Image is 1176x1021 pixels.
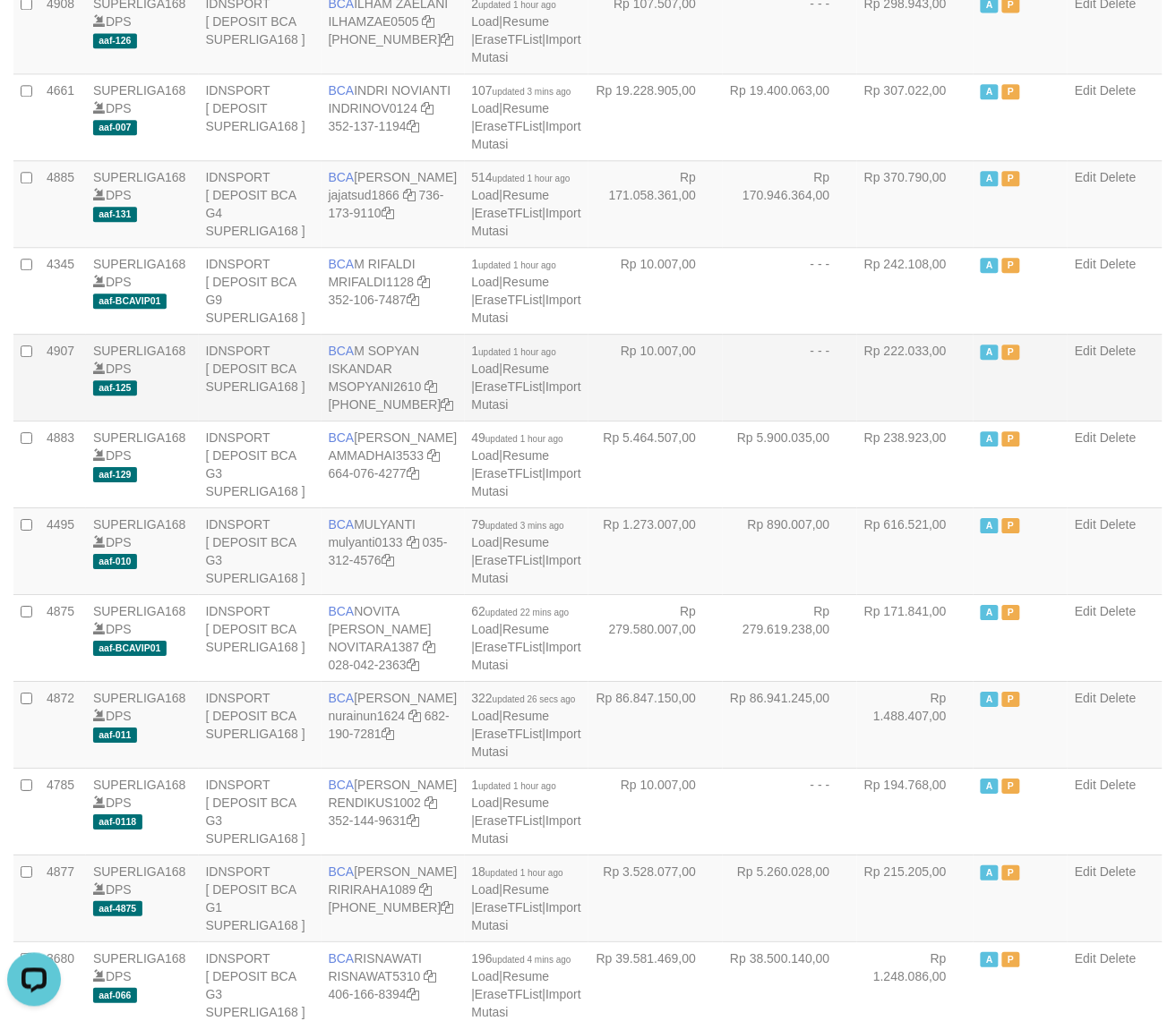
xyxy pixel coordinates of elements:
[472,951,581,1019] span: | | |
[857,421,974,507] td: Rp 238.923,00
[472,448,500,463] a: Load
[723,247,856,334] td: - - -
[472,864,581,932] span: | | |
[1075,604,1096,618] a: Edit
[472,275,500,289] a: Load
[472,604,570,618] span: 62
[502,275,549,289] a: Resume
[93,120,137,135] span: aaf-007
[329,257,355,271] span: BCA
[199,421,322,507] td: IDNSPORT [ DEPOSIT BCA G3 SUPERLIGA168 ]
[86,73,199,160] td: DPS
[588,421,723,507] td: Rp 5.464.507,00
[485,434,563,444] span: updated 1 hour ago
[1100,170,1136,184] a: Delete
[588,334,723,421] td: Rp 10.007,00
[39,855,86,941] td: 4877
[472,604,581,672] span: | | |
[472,188,500,202] a: Load
[472,691,576,705] span: 322
[329,430,355,445] span: BCA
[93,517,186,532] a: SUPERLIGA168
[423,14,435,29] a: Copy ILHAMZAE0505 to clipboard
[502,448,549,463] a: Resume
[93,83,186,98] a: SUPERLIGA168
[472,170,571,184] span: 514
[723,334,856,421] td: - - -
[199,247,322,334] td: IDNSPORT [ DEPOSIT BCA G9 SUPERLIGA168 ]
[407,658,419,672] a: Copy 0280422363 to clipboard
[425,796,437,810] a: Copy RENDIKUS1002 to clipboard
[472,864,563,879] span: 18
[329,379,422,394] a: MSOPYANI2610
[981,171,999,186] span: Active
[1002,518,1020,533] span: Paused
[472,535,500,549] a: Load
[407,813,419,828] a: Copy 3521449631 to clipboard
[723,768,856,855] td: - - -
[857,594,974,681] td: Rp 171.841,00
[1075,170,1096,184] a: Edit
[472,900,581,932] a: Import Mutasi
[39,768,86,855] td: 4785
[93,207,137,222] span: aaf-131
[1002,431,1020,447] span: Paused
[1075,344,1096,358] a: Edit
[86,768,199,855] td: DPS
[199,160,322,247] td: IDNSPORT [ DEPOSIT BCA G4 SUPERLIGA168 ]
[478,260,556,270] span: updated 1 hour ago
[93,380,137,396] span: aaf-125
[425,379,438,394] a: Copy MSOPYANI2610 to clipboard
[1100,517,1136,532] a: Delete
[857,507,974,594] td: Rp 616.521,00
[39,681,86,768] td: 4872
[472,553,581,585] a: Import Mutasi
[93,814,142,830] span: aaf-0118
[981,952,999,967] span: Active
[472,709,500,723] a: Load
[199,507,322,594] td: IDNSPORT [ DEPOSIT BCA G3 SUPERLIGA168 ]
[407,293,419,307] a: Copy 3521067487 to clipboard
[475,32,542,47] a: EraseTFList
[1002,171,1020,186] span: Paused
[421,101,433,115] a: Copy INDRINOV0124 to clipboard
[723,73,856,160] td: Rp 19.400.063,00
[382,206,394,220] a: Copy 7361739110 to clipboard
[475,813,542,828] a: EraseTFList
[588,681,723,768] td: Rp 86.847.150,00
[93,604,186,618] a: SUPERLIGA168
[86,855,199,941] td: DPS
[329,101,418,115] a: INDRINOV0124
[86,681,199,768] td: DPS
[322,73,465,160] td: INDRI NOVIANTI 352-137-1194
[1100,430,1136,445] a: Delete
[723,594,856,681] td: Rp 279.619.238,00
[472,951,571,966] span: 196
[382,553,394,567] a: Copy 0353124576 to clipboard
[329,969,421,983] a: RISNAWAT5310
[588,160,723,247] td: Rp 171.058.361,00
[502,188,549,202] a: Resume
[493,174,571,183] span: updated 1 hour ago
[93,554,137,569] span: aaf-010
[502,535,549,549] a: Resume
[322,507,465,594] td: MULYANTI 035-312-4576
[1075,951,1096,966] a: Edit
[475,119,542,133] a: EraseTFList
[472,344,581,412] span: | | |
[472,640,581,672] a: Import Mutasi
[493,955,571,965] span: updated 4 mins ago
[588,247,723,334] td: Rp 10.007,00
[475,466,542,481] a: EraseTFList
[472,517,564,532] span: 79
[472,257,581,325] span: | | |
[588,507,723,594] td: Rp 1.273.007,00
[93,294,167,309] span: aaf-BCAVIP01
[857,768,974,855] td: Rp 194.768,00
[329,448,425,463] a: AMMADHAI3533
[472,727,581,759] a: Import Mutasi
[329,604,355,618] span: BCA
[1100,344,1136,358] a: Delete
[857,681,974,768] td: Rp 1.488.407,00
[475,640,542,654] a: EraseTFList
